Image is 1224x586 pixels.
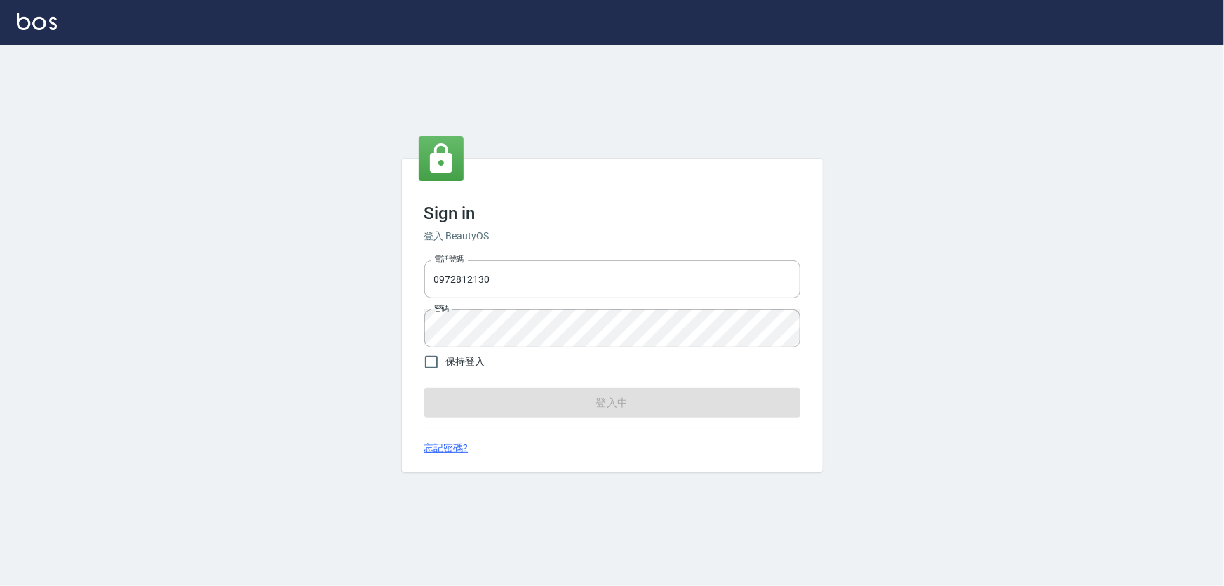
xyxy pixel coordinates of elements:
[446,354,485,369] span: 保持登入
[434,303,449,314] label: 密碼
[424,204,800,223] h3: Sign in
[424,441,469,455] a: 忘記密碼?
[424,229,800,244] h6: 登入 BeautyOS
[434,254,464,265] label: 電話號碼
[17,13,57,30] img: Logo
